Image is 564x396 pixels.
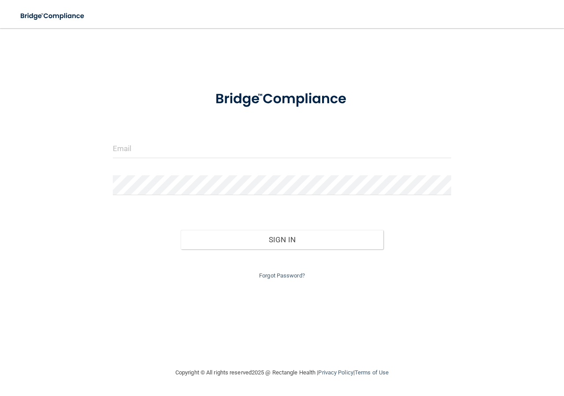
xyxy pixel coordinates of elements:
[121,359,443,387] div: Copyright © All rights reserved 2025 @ Rectangle Health | |
[201,81,364,117] img: bridge_compliance_login_screen.278c3ca4.svg
[259,272,305,279] a: Forgot Password?
[355,369,389,376] a: Terms of Use
[113,138,451,158] input: Email
[13,7,93,25] img: bridge_compliance_login_screen.278c3ca4.svg
[318,369,353,376] a: Privacy Policy
[181,230,384,249] button: Sign In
